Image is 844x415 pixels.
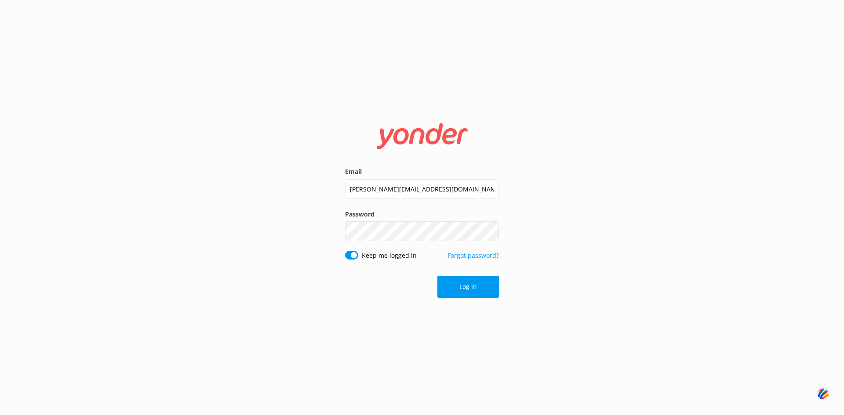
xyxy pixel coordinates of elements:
[447,251,499,260] a: Forgot password?
[362,251,417,260] label: Keep me logged in
[437,276,499,298] button: Log in
[345,209,499,219] label: Password
[345,167,499,177] label: Email
[816,386,831,402] img: svg+xml;base64,PHN2ZyB3aWR0aD0iNDQiIGhlaWdodD0iNDQiIHZpZXdCb3g9IjAgMCA0NCA0NCIgZmlsbD0ibm9uZSIgeG...
[345,179,499,199] input: user@emailaddress.com
[481,223,499,240] button: Show password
